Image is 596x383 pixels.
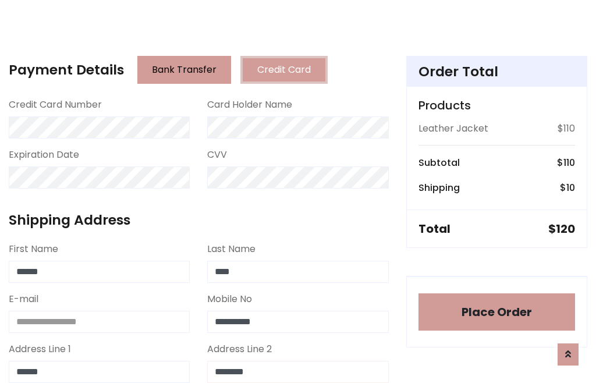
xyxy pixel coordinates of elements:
[207,342,272,356] label: Address Line 2
[556,221,575,237] span: 120
[418,222,450,236] h5: Total
[418,122,488,136] p: Leather Jacket
[9,212,389,228] h4: Shipping Address
[418,293,575,331] button: Place Order
[240,56,328,84] button: Credit Card
[566,181,575,194] span: 10
[207,148,227,162] label: CVV
[418,182,460,193] h6: Shipping
[418,63,575,80] h4: Order Total
[557,157,575,168] h6: $
[558,122,575,136] p: $110
[548,222,575,236] h5: $
[9,148,79,162] label: Expiration Date
[418,98,575,112] h5: Products
[560,182,575,193] h6: $
[207,98,292,112] label: Card Holder Name
[9,98,102,112] label: Credit Card Number
[418,157,460,168] h6: Subtotal
[207,242,256,256] label: Last Name
[9,292,38,306] label: E-mail
[9,62,124,78] h4: Payment Details
[9,342,71,356] label: Address Line 1
[137,56,231,84] button: Bank Transfer
[563,156,575,169] span: 110
[9,242,58,256] label: First Name
[207,292,252,306] label: Mobile No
